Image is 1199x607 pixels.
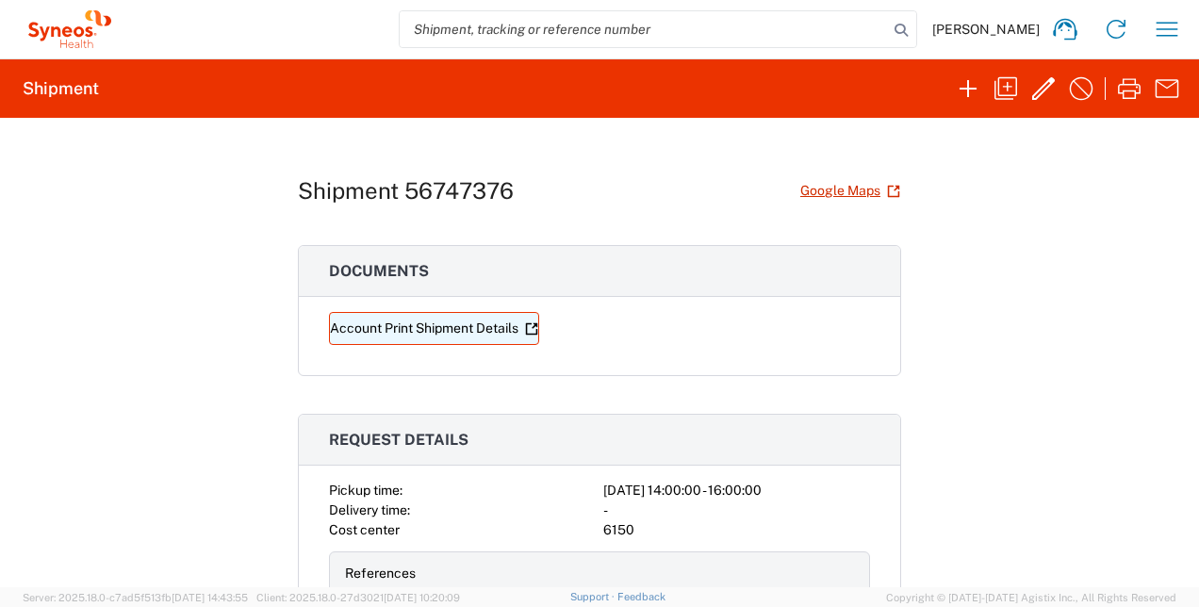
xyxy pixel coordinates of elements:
span: Documents [329,262,429,280]
span: [DATE] 10:20:09 [384,592,460,603]
div: 6150 [603,520,870,540]
span: References [345,566,416,581]
span: Cost center [329,522,400,537]
input: Shipment, tracking or reference number [400,11,888,47]
a: Feedback [617,591,665,602]
div: [DATE] 14:00:00 - 16:00:00 [603,481,870,500]
a: Support [570,591,617,602]
div: - [603,500,870,520]
span: [PERSON_NAME] [932,21,1040,38]
a: Account Print Shipment Details [329,312,539,345]
span: Server: 2025.18.0-c7ad5f513fb [23,592,248,603]
span: Copyright © [DATE]-[DATE] Agistix Inc., All Rights Reserved [886,589,1176,606]
h1: Shipment 56747376 [298,177,514,205]
h2: Shipment [23,77,99,100]
a: Google Maps [799,174,901,207]
span: Client: 2025.18.0-27d3021 [256,592,460,603]
span: [DATE] 14:43:55 [172,592,248,603]
div: 6150 [603,583,854,603]
span: Delivery time: [329,502,410,517]
span: Request details [329,431,468,449]
span: Pickup time: [329,483,402,498]
div: Department [345,583,596,603]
